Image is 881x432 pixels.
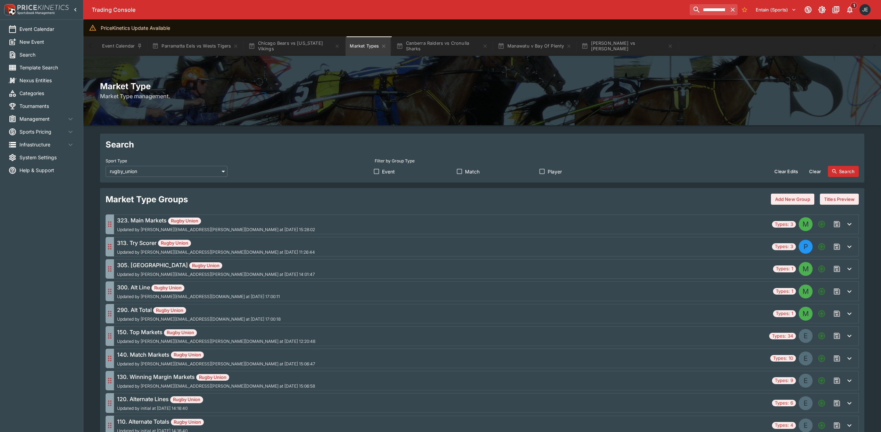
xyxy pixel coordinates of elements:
span: Updated by [PERSON_NAME][EMAIL_ADDRESS][PERSON_NAME][DOMAIN_NAME] at [DATE] 11:26:44 [117,250,315,255]
span: Types: 3 [772,243,796,250]
h6: 120. Alternate Lines [117,395,203,403]
span: Rugby Union [153,307,186,314]
span: Types: 4 [772,422,796,429]
span: Save changes to the Market Type group [831,419,843,432]
span: Rugby Union [164,329,197,336]
span: Rugby Union [171,351,204,358]
span: Rugby Union [158,240,191,247]
h6: Market Type management. [100,92,864,100]
span: Save changes to the Market Type group [831,307,843,320]
span: Save changes to the Market Type group [831,285,843,298]
div: EVENT [799,329,813,343]
span: Save changes to the Market Type group [831,263,843,275]
button: Add a new Market type to the group [815,240,828,253]
div: MATCH [799,285,813,298]
span: 1 [850,2,858,9]
img: PriceKinetics [17,5,69,10]
input: search [690,4,728,15]
span: System Settings [19,154,75,161]
span: Save changes to the Market Type group [831,352,843,365]
button: Documentation [830,3,842,16]
img: PriceKinetics Logo [2,3,16,17]
span: Updated by [PERSON_NAME][EMAIL_ADDRESS][DOMAIN_NAME] at [DATE] 17:00:18 [117,317,281,322]
span: Updated by [PERSON_NAME][EMAIL_ADDRESS][DOMAIN_NAME] at [DATE] 17:00:11 [117,294,280,299]
span: Updated by [PERSON_NAME][EMAIL_ADDRESS][PERSON_NAME][DOMAIN_NAME] at [DATE] 14:01:47 [117,272,315,277]
button: Search [828,166,859,177]
button: Add a new Market type to the group [815,307,828,320]
span: Template Search [19,64,75,71]
button: Add a new Market type to the group [815,352,828,365]
button: Clear Edits [770,166,802,177]
span: Event [382,168,395,175]
button: Parramatta Eels vs Wests Tigers [148,36,243,56]
button: Add a new Market type to the group [815,419,828,432]
div: rugby_union [106,166,227,177]
h6: 150. Top Markets [117,328,315,336]
span: Save changes to the Market Type group [831,240,843,253]
h2: Search [106,139,859,150]
div: EVENT [799,351,813,365]
button: Add a new Market type to the group [815,285,828,298]
span: Types: 10 [770,355,796,362]
img: Sportsbook Management [17,11,55,15]
span: Updated by [PERSON_NAME][EMAIL_ADDRESS][PERSON_NAME][DOMAIN_NAME] at [DATE] 15:06:47 [117,362,315,366]
span: Help & Support [19,167,75,174]
button: Add a new Market type to the group [815,330,828,342]
span: New Event [19,38,75,45]
span: Rugby Union [171,419,204,426]
button: Add a new Market type to the group [815,263,828,275]
span: Types: 9 [772,377,796,384]
span: Updated by initial at [DATE] 14:16:40 [117,406,203,411]
button: Clear [805,166,825,177]
div: MATCH [799,262,813,276]
span: Rugby Union [151,285,184,291]
span: Types: 1 [773,310,796,317]
span: Rugby Union [168,218,201,225]
div: MATCH [799,217,813,231]
span: Player [548,168,562,175]
span: Save changes to the Market Type group [831,218,843,230]
span: Rugby Union [189,262,222,269]
span: Categories [19,90,75,97]
h2: Market Type [100,81,864,92]
div: James Edlin [859,4,871,15]
span: Tournaments [19,102,75,110]
span: Rugby Union [170,396,203,403]
span: Types: 1 [773,288,796,295]
span: Updated by [PERSON_NAME][EMAIL_ADDRESS][PERSON_NAME][DOMAIN_NAME] at [DATE] 15:28:02 [117,227,315,232]
p: Sport Type [106,158,127,164]
span: Nexus Entities [19,77,75,84]
button: Market Types [346,36,391,56]
button: Notifications [843,3,856,16]
h6: 323. Main Markets [117,216,315,225]
button: Canberra Raiders vs Cronulla Sharks [392,36,492,56]
button: Select Tenant [751,4,800,15]
span: Management [19,115,66,122]
span: Sports Pricing [19,128,66,135]
span: Types: 3 [772,221,796,228]
button: [PERSON_NAME] vs [PERSON_NAME] [577,36,677,56]
button: Add New Group [771,194,814,205]
span: Search [19,51,75,58]
span: Event Calendar [19,25,75,33]
span: Types: 34 [769,333,796,340]
h6: 313. Try Scorer [117,239,315,247]
button: No Bookmarks [739,4,750,15]
button: Toggle light/dark mode [816,3,828,16]
button: Chicago Bears vs [US_STATE] Vikings [244,36,344,56]
h2: Market Type Groups [106,194,188,205]
span: Updated by [PERSON_NAME][EMAIL_ADDRESS][PERSON_NAME][DOMAIN_NAME] at [DATE] 15:06:58 [117,384,315,389]
div: PLAYER [799,240,813,254]
span: Infrastructure [19,141,66,148]
button: Manawatu v Bay Of Plenty [493,36,576,56]
span: Save changes to the Market Type group [831,330,843,342]
h6: 305. [GEOGRAPHIC_DATA] [117,261,315,269]
span: Save changes to the Market Type group [831,374,843,387]
div: MATCH [799,307,813,321]
span: Rugby Union [196,374,229,381]
h6: 110. Alternate Totals [117,417,204,426]
h6: 290. Alt Total [117,306,281,314]
span: Types: 1 [773,265,796,272]
span: Match [465,168,480,175]
span: Save changes to the Market Type group [831,397,843,409]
